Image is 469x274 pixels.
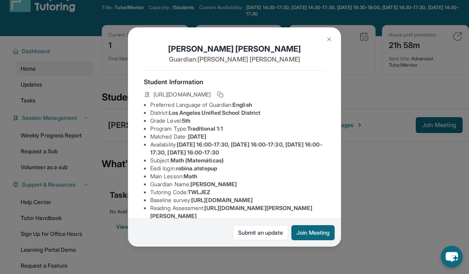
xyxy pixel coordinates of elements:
[150,156,325,164] li: Subject :
[150,141,325,156] li: Availability:
[153,91,211,98] span: [URL][DOMAIN_NAME]
[150,172,325,180] li: Main Lesson :
[190,181,237,187] span: [PERSON_NAME]
[291,225,335,240] button: Join Meeting
[144,77,325,87] h4: Student Information
[169,109,260,116] span: Los Angeles Unified School District
[150,205,313,219] span: [URL][DOMAIN_NAME][PERSON_NAME][PERSON_NAME]
[150,109,325,117] li: District:
[441,246,463,268] button: chat-button
[215,90,225,99] button: Copy link
[150,117,325,125] li: Grade Level:
[188,189,210,195] span: TWLJEZ
[326,36,332,42] img: Close Icon
[176,165,217,172] span: robina.atstepup
[171,157,224,164] span: Math (Matemáticas)
[233,101,252,108] span: English
[150,180,325,188] li: Guardian Name :
[150,188,325,196] li: Tutoring Code :
[144,43,325,54] h1: [PERSON_NAME] [PERSON_NAME]
[150,125,325,133] li: Program Type:
[233,225,288,240] a: Submit an update
[182,117,190,124] span: 5th
[188,133,206,140] span: [DATE]
[150,196,325,204] li: Baseline survey :
[150,204,325,220] li: Reading Assessment :
[150,164,325,172] li: Eedi login :
[150,141,322,156] span: [DATE] 16:00-17:30, [DATE] 16:00-17:30, [DATE] 16:00-17:30, [DATE] 16:00-17:30
[150,101,325,109] li: Preferred Language of Guardian:
[184,173,197,179] span: Math
[187,125,223,132] span: Traditional 1:1
[150,133,325,141] li: Matched Date:
[144,54,325,64] p: Guardian: [PERSON_NAME] [PERSON_NAME]
[191,197,253,203] span: [URL][DOMAIN_NAME]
